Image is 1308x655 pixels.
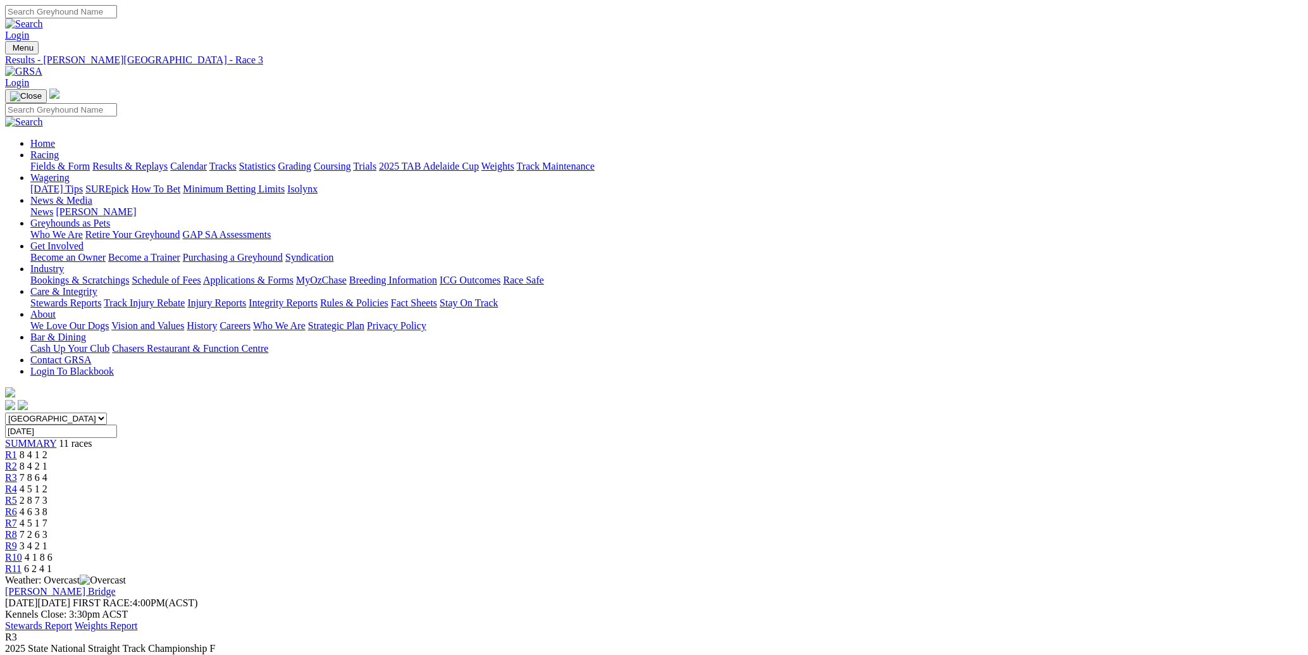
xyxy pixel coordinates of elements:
a: Breeding Information [349,275,437,285]
span: 11 races [59,438,92,449]
a: Results & Replays [92,161,168,172]
a: History [187,320,217,331]
a: Privacy Policy [367,320,426,331]
a: MyOzChase [296,275,347,285]
a: Stewards Reports [30,297,101,308]
div: Kennels Close: 3:30pm ACST [5,609,1303,620]
a: R7 [5,518,17,528]
div: Care & Integrity [30,297,1303,309]
img: GRSA [5,66,42,77]
img: Close [10,91,42,101]
div: 2025 State National Straight Track Championship F [5,643,1303,654]
a: Coursing [314,161,351,172]
img: Search [5,116,43,128]
div: Greyhounds as Pets [30,229,1303,240]
input: Search [5,103,117,116]
span: 4 1 8 6 [25,552,52,563]
a: Wagering [30,172,70,183]
a: Integrity Reports [249,297,318,308]
a: Industry [30,263,64,274]
a: Race Safe [503,275,543,285]
a: Minimum Betting Limits [183,184,285,194]
a: Greyhounds as Pets [30,218,110,228]
a: Fields & Form [30,161,90,172]
span: R3 [5,632,17,642]
div: Bar & Dining [30,343,1303,354]
span: FIRST RACE: [73,597,132,608]
input: Search [5,5,117,18]
a: 2025 TAB Adelaide Cup [379,161,479,172]
input: Select date [5,425,117,438]
a: Chasers Restaurant & Function Centre [112,343,268,354]
a: Who We Are [253,320,305,331]
a: Syndication [285,252,333,263]
a: Login To Blackbook [30,366,114,377]
span: R11 [5,563,22,574]
span: [DATE] [5,597,38,608]
span: 6 2 4 1 [24,563,52,574]
a: News [30,206,53,217]
a: About [30,309,56,320]
a: News & Media [30,195,92,206]
a: Contact GRSA [30,354,91,365]
a: Weights Report [75,620,138,631]
a: Bar & Dining [30,332,86,342]
div: Industry [30,275,1303,286]
a: R3 [5,472,17,483]
a: R2 [5,461,17,471]
span: SUMMARY [5,438,56,449]
a: Vision and Values [111,320,184,331]
button: Toggle navigation [5,41,39,54]
a: Careers [219,320,250,331]
a: Statistics [239,161,276,172]
img: facebook.svg [5,400,15,410]
a: GAP SA Assessments [183,229,271,240]
img: twitter.svg [18,400,28,410]
a: Tracks [209,161,237,172]
span: R10 [5,552,22,563]
a: Results - [PERSON_NAME][GEOGRAPHIC_DATA] - Race 3 [5,54,1303,66]
span: Weather: Overcast [5,575,126,585]
span: 7 8 6 4 [20,472,47,483]
div: Get Involved [30,252,1303,263]
a: [PERSON_NAME] [56,206,136,217]
a: SUREpick [85,184,128,194]
a: Track Maintenance [517,161,595,172]
span: R1 [5,449,17,460]
span: 8 4 2 1 [20,461,47,471]
a: Trials [353,161,376,172]
a: Track Injury Rebate [104,297,185,308]
img: Search [5,18,43,30]
a: ICG Outcomes [440,275,500,285]
a: Login [5,77,29,88]
div: Wagering [30,184,1303,195]
a: R9 [5,540,17,551]
a: We Love Our Dogs [30,320,109,331]
a: Schedule of Fees [132,275,201,285]
a: R6 [5,506,17,517]
div: About [30,320,1303,332]
a: Weights [481,161,514,172]
a: Injury Reports [187,297,246,308]
span: R4 [5,483,17,494]
a: Grading [278,161,311,172]
span: 4 5 1 2 [20,483,47,494]
span: 8 4 1 2 [20,449,47,460]
a: R8 [5,529,17,540]
a: R5 [5,495,17,506]
a: Retire Your Greyhound [85,229,180,240]
a: Fact Sheets [391,297,437,308]
img: logo-grsa-white.png [49,89,59,99]
span: 4:00PM(ACST) [73,597,198,608]
a: Isolynx [287,184,318,194]
span: 2 8 7 3 [20,495,47,506]
div: Racing [30,161,1303,172]
a: Login [5,30,29,41]
a: Get Involved [30,240,83,251]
